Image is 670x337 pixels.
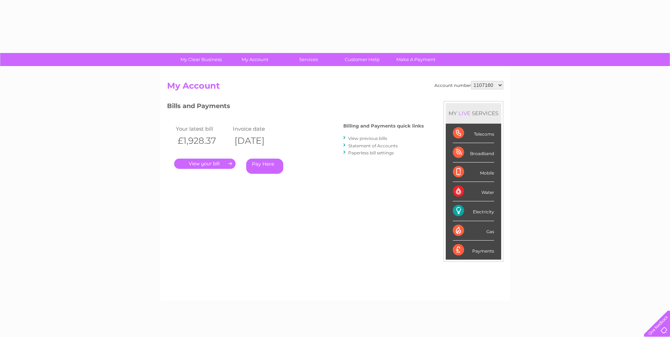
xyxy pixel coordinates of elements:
[387,53,445,66] a: Make A Payment
[453,143,494,162] div: Broadband
[453,241,494,260] div: Payments
[279,53,338,66] a: Services
[453,124,494,143] div: Telecoms
[246,159,283,174] a: Pay Here
[453,162,494,182] div: Mobile
[167,101,424,113] h3: Bills and Payments
[453,201,494,221] div: Electricity
[446,103,501,123] div: MY SERVICES
[174,124,231,134] td: Your latest bill
[343,123,424,129] h4: Billing and Payments quick links
[434,81,503,89] div: Account number
[167,81,503,94] h2: My Account
[348,150,394,155] a: Paperless bill settings
[231,124,288,134] td: Invoice date
[231,134,288,148] th: [DATE]
[457,110,472,117] div: LIVE
[333,53,391,66] a: Customer Help
[453,221,494,241] div: Gas
[226,53,284,66] a: My Account
[453,182,494,201] div: Water
[348,136,387,141] a: View previous bills
[172,53,230,66] a: My Clear Business
[174,159,236,169] a: .
[348,143,398,148] a: Statement of Accounts
[174,134,231,148] th: £1,928.37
